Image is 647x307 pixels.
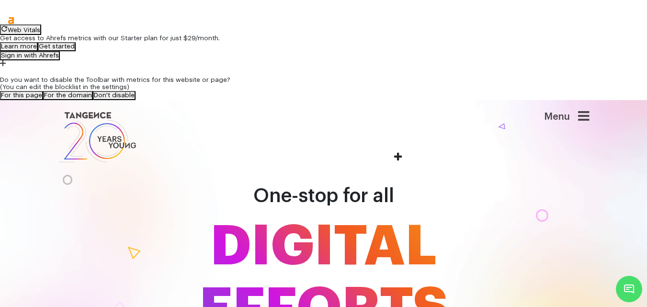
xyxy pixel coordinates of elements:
[43,91,93,100] button: For the domain
[38,42,76,51] button: Get started
[616,276,642,302] span: Chat Widget
[8,27,40,34] span: Web Vitals
[93,91,136,100] button: Don't disable
[58,110,137,165] img: logo SVG
[1,52,59,59] span: Sign in with Ahrefs
[253,186,394,205] span: One-stop for all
